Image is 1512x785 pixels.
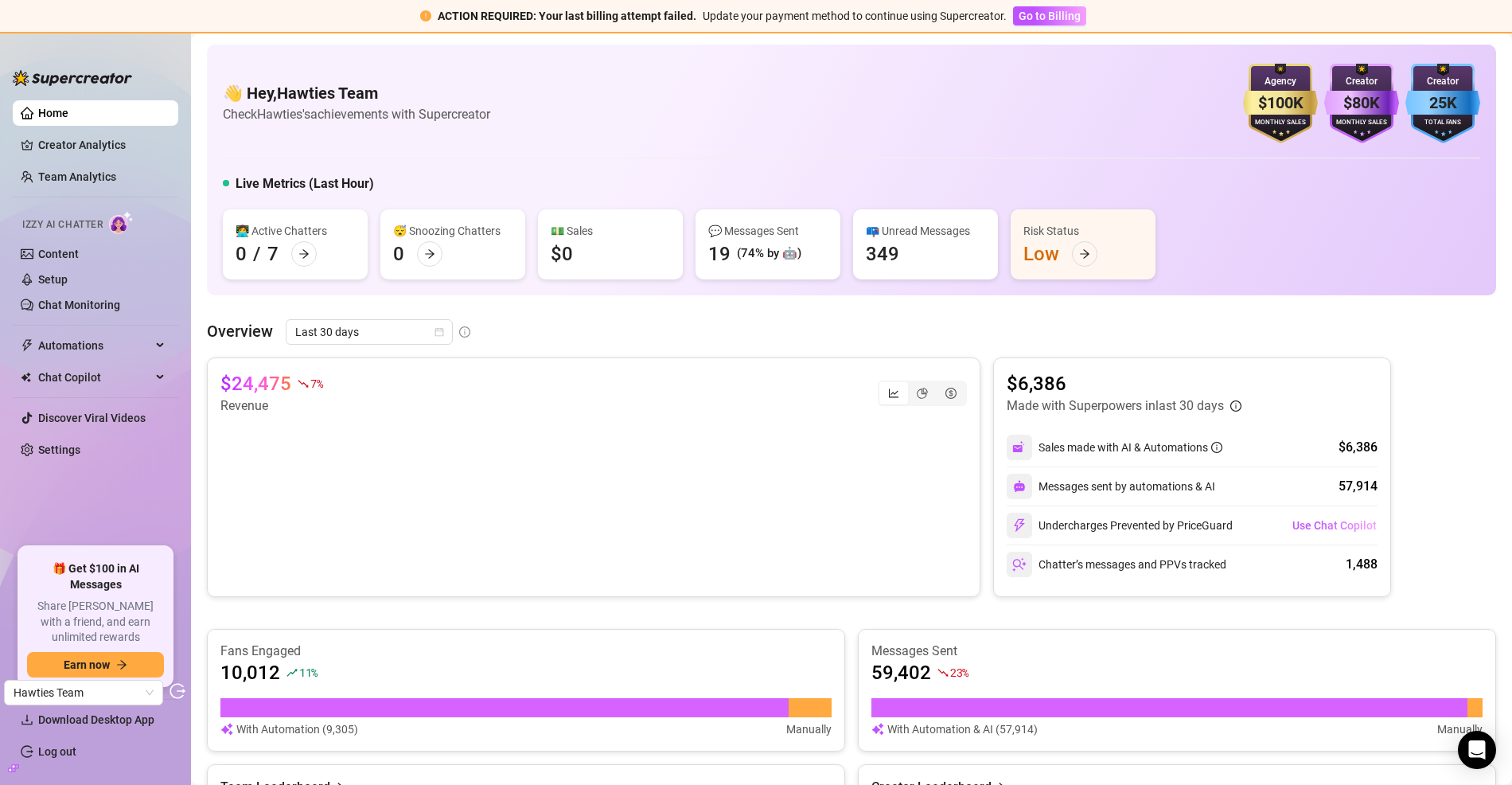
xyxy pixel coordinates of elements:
a: Team Analytics [38,170,116,183]
span: 7 % [310,376,322,391]
img: purple-badge-B9DA21FR.svg [1324,64,1399,143]
span: arrow-right [298,248,310,260]
div: Open Intercom Messenger [1458,731,1496,769]
span: info-circle [1230,400,1241,412]
span: Hawties Team [14,681,154,705]
button: Use Chat Copilot [1292,513,1378,538]
div: $100K [1243,91,1318,115]
div: Creator [1405,74,1480,89]
span: thunderbolt [21,339,33,352]
div: 1,488 [1346,555,1378,574]
h5: Live Metrics (Last Hour) [236,174,374,193]
img: AI Chatter [109,211,134,234]
img: gold-badge-CigiZidd.svg [1243,64,1318,143]
div: 💬 Messages Sent [708,222,828,240]
span: Update your payment method to continue using Supercreator. [703,10,1007,22]
article: Made with Superpowers in last 30 days [1007,396,1224,416]
span: arrow-right [424,248,435,260]
span: Chat Copilot [38,365,151,390]
a: Go to Billing [1013,10,1086,22]
a: Discover Viral Videos [38,412,146,424]
a: Creator Analytics [38,132,166,158]
img: svg%3e [1013,480,1026,493]
article: With Automation (9,305) [236,721,358,738]
article: Messages Sent [871,642,1483,660]
h4: 👋 Hey, Hawties Team [223,82,490,104]
img: svg%3e [1012,518,1027,533]
button: Go to Billing [1013,6,1086,25]
div: Total Fans [1405,118,1480,128]
article: Manually [1437,721,1483,738]
div: 0 [393,241,404,267]
div: 👩‍💻 Active Chatters [236,222,355,240]
div: Chatter’s messages and PPVs tracked [1007,552,1226,577]
article: $6,386 [1007,371,1241,396]
div: Monthly Sales [1243,118,1318,128]
span: Automations [38,333,151,358]
article: $24,475 [220,371,291,396]
span: arrow-right [116,659,127,670]
span: Earn now [64,658,110,671]
div: 349 [866,241,899,267]
article: Fans Engaged [220,642,832,660]
span: info-circle [1211,442,1222,453]
span: exclamation-circle [420,10,431,21]
article: Check Hawties's achievements with Supercreator [223,104,490,124]
img: svg%3e [1012,440,1027,455]
span: line-chart [888,388,899,399]
div: Undercharges Prevented by PriceGuard [1007,513,1233,538]
div: 7 [267,241,279,267]
img: svg%3e [220,721,233,738]
div: 💵 Sales [551,222,670,240]
span: arrow-right [1079,248,1090,260]
div: Risk Status [1023,222,1143,240]
span: Go to Billing [1019,10,1081,22]
div: 57,914 [1339,477,1378,496]
div: Creator [1324,74,1399,89]
img: Chat Copilot [21,372,31,383]
span: Izzy AI Chatter [22,217,103,232]
article: 59,402 [871,660,931,685]
div: Monthly Sales [1324,118,1399,128]
span: Download Desktop App [38,713,154,726]
div: $80K [1324,91,1399,115]
span: fall [298,378,309,389]
article: Revenue [220,396,322,416]
div: $6,386 [1339,438,1378,457]
span: rise [286,667,298,678]
div: Messages sent by automations & AI [1007,474,1215,499]
a: Settings [38,443,80,456]
span: Use Chat Copilot [1292,519,1377,532]
article: Manually [786,721,832,738]
div: 19 [708,241,731,267]
img: logo-BBDzfeDw.svg [13,70,132,86]
span: Last 30 days [295,320,443,344]
span: dollar-circle [945,388,957,399]
img: svg%3e [1012,557,1027,572]
strong: ACTION REQUIRED: Your last billing attempt failed. [438,10,696,22]
div: 0 [236,241,247,267]
span: Share [PERSON_NAME] with a friend, and earn unlimited rewards [27,599,164,646]
span: 23 % [950,665,968,680]
a: Log out [38,745,76,758]
span: fall [937,667,949,678]
a: Setup [38,273,68,286]
a: Home [38,107,68,119]
div: Agency [1243,74,1318,89]
span: build [8,763,19,774]
article: With Automation & AI (57,914) [887,721,1038,738]
article: Overview [207,319,273,343]
img: svg%3e [871,721,884,738]
img: blue-badge-DgoSNQY1.svg [1405,64,1480,143]
a: Content [38,248,79,260]
span: 🎁 Get $100 in AI Messages [27,561,164,592]
button: Earn nowarrow-right [27,652,164,678]
span: download [21,713,33,726]
span: calendar [435,327,444,337]
div: segmented control [878,381,967,406]
span: 11 % [299,665,318,680]
span: pie-chart [917,388,928,399]
div: 📪 Unread Messages [866,222,985,240]
div: 25K [1405,91,1480,115]
div: Sales made with AI & Automations [1039,439,1222,456]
